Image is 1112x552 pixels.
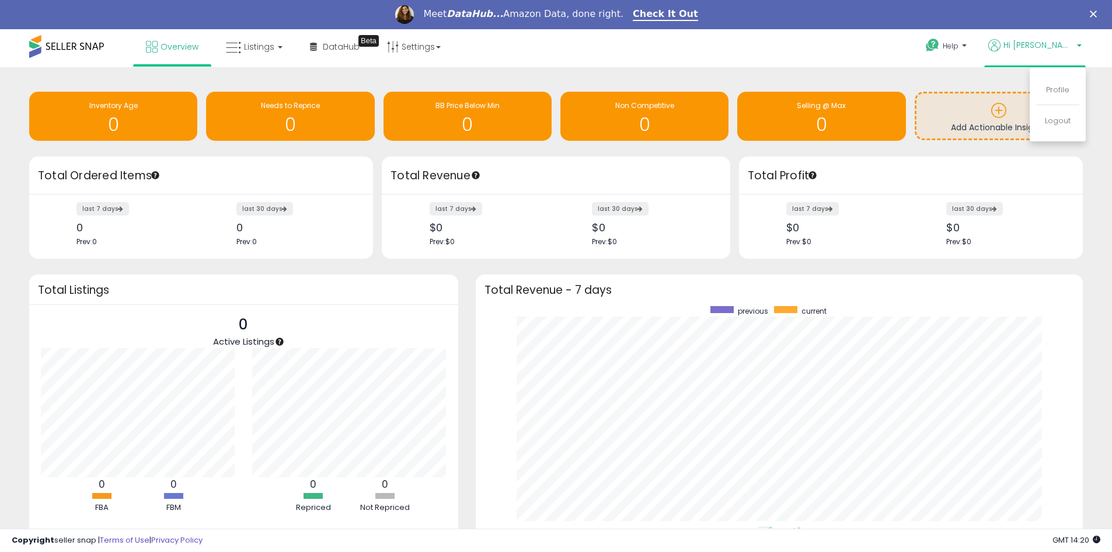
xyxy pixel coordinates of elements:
span: Non Competitive [615,100,674,110]
a: Needs to Reprice 0 [206,92,374,141]
span: 2025-10-6 14:20 GMT [1052,534,1100,546]
a: Terms of Use [100,534,149,546]
div: Tooltip anchor [274,336,285,347]
a: BB Price Below Min 0 [384,92,552,141]
h3: Total Listings [38,286,449,294]
div: seller snap | | [12,535,203,546]
b: 0 [382,477,388,491]
span: Hi [PERSON_NAME] [1003,39,1073,51]
a: Logout [1045,115,1071,126]
a: Add Actionable Insights [916,93,1081,138]
span: Prev: $0 [430,237,455,247]
div: $0 [946,221,1062,234]
span: Overview [161,41,198,53]
div: Meet Amazon Data, done right. [423,8,623,20]
div: FBM [139,502,209,513]
span: Prev: $0 [592,237,617,247]
h1: 0 [743,115,900,134]
label: last 7 days [76,202,129,216]
div: Tooltip anchor [470,170,481,180]
span: Prev: 0 [76,237,97,247]
label: last 7 days [786,202,839,216]
h3: Total Profit [748,168,1074,184]
h1: 0 [389,115,546,134]
h1: 0 [212,115,368,134]
strong: Copyright [12,534,54,546]
span: BB Price Below Min [435,100,500,110]
label: last 30 days [236,202,293,216]
b: 0 [99,477,105,491]
div: Repriced [278,502,348,513]
i: DataHub... [447,8,503,19]
span: Needs to Reprice [261,100,320,110]
label: last 7 days [430,202,482,216]
label: last 30 days [946,202,1003,216]
div: FBA [67,502,137,513]
a: Settings [378,29,449,64]
div: 0 [236,221,353,234]
div: 0 [76,221,193,234]
span: DataHub [323,41,360,53]
div: Tooltip anchor [807,170,818,180]
span: Prev: $0 [786,237,811,247]
div: $0 [592,221,710,234]
span: current [801,306,827,316]
a: Inventory Age 0 [29,92,197,141]
div: Close [1090,11,1101,18]
h1: 0 [566,115,723,134]
h3: Total Revenue - 7 days [484,286,1074,294]
b: 0 [170,477,177,491]
div: Not Repriced [350,502,420,513]
h3: Total Revenue [391,168,721,184]
a: Listings [217,29,291,64]
h3: Total Ordered Items [38,168,364,184]
span: Inventory Age [89,100,138,110]
span: Listings [244,41,274,53]
a: Overview [137,29,207,64]
a: Help [916,29,978,65]
a: Profile [1046,84,1069,95]
span: Selling @ Max [797,100,846,110]
a: DataHub [301,29,368,64]
label: last 30 days [592,202,649,216]
div: $0 [786,221,902,234]
div: Tooltip anchor [150,170,161,180]
div: Tooltip anchor [358,35,379,47]
span: Active Listings [213,335,274,348]
h1: 0 [35,115,191,134]
a: Non Competitive 0 [560,92,728,141]
div: $0 [430,221,548,234]
a: Check It Out [633,8,698,21]
img: Profile image for Georgie [395,5,414,24]
span: previous [738,306,768,316]
p: 0 [213,314,274,336]
span: Add Actionable Insights [951,121,1046,133]
a: Privacy Policy [151,534,203,546]
i: Get Help [925,38,940,53]
a: Selling @ Max 0 [737,92,905,141]
span: Prev: $0 [946,237,971,247]
span: Help [943,41,958,51]
a: Hi [PERSON_NAME] [988,39,1082,65]
span: Prev: 0 [236,237,257,247]
b: 0 [310,477,316,491]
